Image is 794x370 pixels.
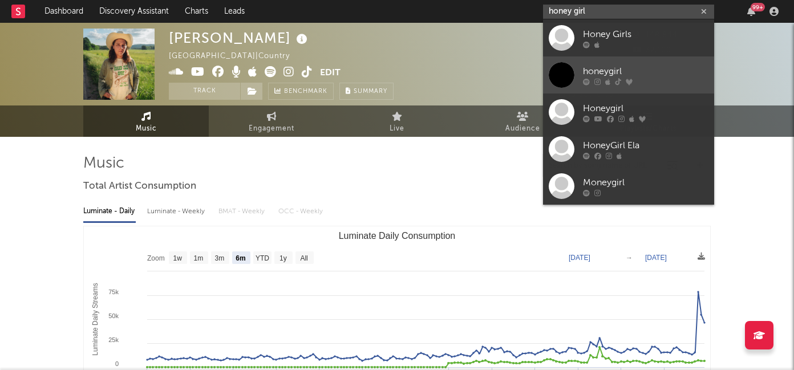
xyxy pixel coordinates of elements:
[83,180,196,193] span: Total Artist Consumption
[194,254,204,262] text: 1m
[543,5,714,19] input: Search for artists
[543,131,714,168] a: HoneyGirl Ela
[339,231,456,241] text: Luminate Daily Consumption
[147,202,207,221] div: Luminate - Weekly
[256,254,269,262] text: YTD
[543,56,714,93] a: honeygirl
[169,29,310,47] div: [PERSON_NAME]
[747,7,755,16] button: 99+
[543,168,714,205] a: Moneygirl
[505,122,540,136] span: Audience
[91,283,99,355] text: Luminate Daily Streams
[169,83,240,100] button: Track
[354,88,387,95] span: Summary
[173,254,183,262] text: 1w
[300,254,307,262] text: All
[390,122,404,136] span: Live
[215,254,225,262] text: 3m
[108,288,119,295] text: 75k
[543,19,714,56] a: Honey Girls
[108,336,119,343] text: 25k
[83,202,136,221] div: Luminate - Daily
[147,254,165,262] text: Zoom
[320,66,341,80] button: Edit
[279,254,287,262] text: 1y
[645,254,667,262] text: [DATE]
[583,139,708,152] div: HoneyGirl Ela
[583,176,708,189] div: Moneygirl
[460,105,585,137] a: Audience
[108,312,119,319] text: 50k
[169,50,303,63] div: [GEOGRAPHIC_DATA] | Country
[751,3,765,11] div: 99 +
[543,93,714,131] a: Honeygirl
[268,83,334,100] a: Benchmark
[249,122,294,136] span: Engagement
[569,254,590,262] text: [DATE]
[83,105,209,137] a: Music
[136,122,157,136] span: Music
[626,254,633,262] text: →
[284,85,327,99] span: Benchmark
[334,105,460,137] a: Live
[583,101,708,115] div: Honeygirl
[583,64,708,78] div: honeygirl
[339,83,394,100] button: Summary
[236,254,245,262] text: 6m
[115,360,119,367] text: 0
[583,27,708,41] div: Honey Girls
[209,105,334,137] a: Engagement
